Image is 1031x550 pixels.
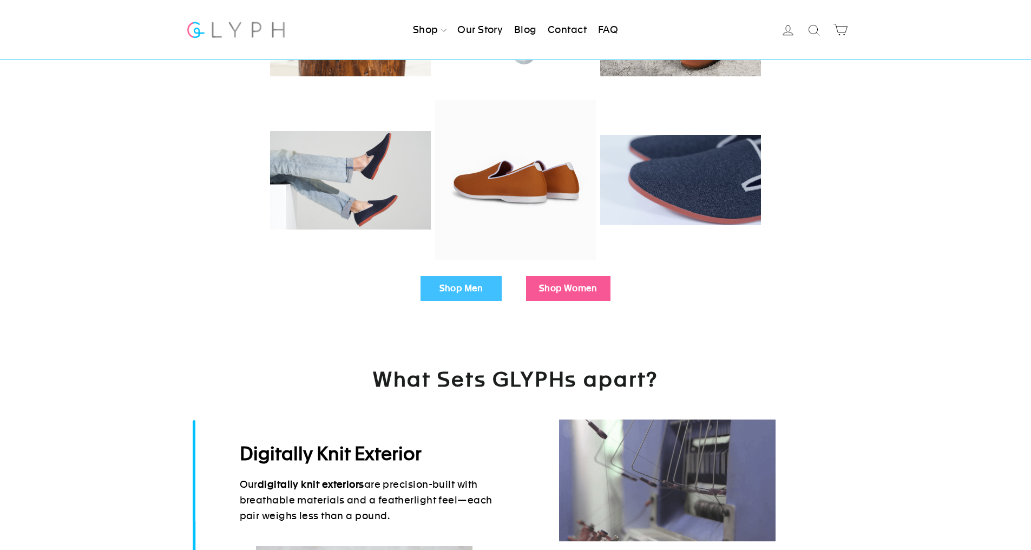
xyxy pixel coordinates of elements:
[258,479,364,490] strong: digitally knit exteriors
[594,18,622,42] a: FAQ
[409,18,451,42] a: Shop
[453,18,507,42] a: Our Story
[421,276,502,301] a: Shop Men
[186,15,287,44] img: Glyph
[1016,228,1031,322] iframe: Glyph - Referral program
[559,420,776,541] img: DigialKnittingHorizontal-ezgif.com-video-to-gif-converter_1.gif
[409,18,622,42] ul: Primary
[240,442,500,466] h2: Digitally Knit Exterior
[510,18,541,42] a: Blog
[240,477,500,523] p: Our are precision-built with breathable materials and a featherlight feel—each pair weighs less t...
[245,366,786,420] h2: What Sets GLYPHs apart?
[526,276,610,301] a: Shop Women
[543,18,591,42] a: Contact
